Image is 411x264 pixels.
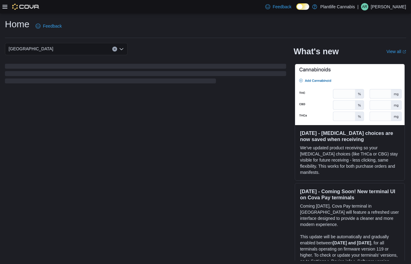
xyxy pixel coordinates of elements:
a: Feedback [33,20,64,32]
span: Feedback [273,4,291,10]
span: Feedback [43,23,62,29]
strong: [DATE] and [DATE] [333,240,371,245]
div: April Rose [361,3,368,10]
h3: [DATE] - [MEDICAL_DATA] choices are now saved when receiving [300,130,400,142]
p: Coming [DATE], Cova Pay terminal in [GEOGRAPHIC_DATA] will feature a refreshed user interface des... [300,203,400,228]
span: AR [362,3,367,10]
img: Cova [12,4,40,10]
p: | [357,3,359,10]
button: Open list of options [119,47,124,52]
a: View allExternal link [386,49,406,54]
h2: What's new [294,47,339,56]
h1: Home [5,18,29,30]
p: Plantlife Cannabis [320,3,355,10]
p: [PERSON_NAME] [371,3,406,10]
input: Dark Mode [296,3,309,10]
p: We've updated product receiving so your [MEDICAL_DATA] choices (like THCa or CBG) stay visible fo... [300,145,400,175]
span: Loading [5,65,286,85]
h3: [DATE] - Coming Soon! New terminal UI on Cova Pay terminals [300,188,400,201]
a: Feedback [263,1,294,13]
button: Clear input [112,47,117,52]
svg: External link [402,50,406,54]
span: [GEOGRAPHIC_DATA] [9,45,53,52]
